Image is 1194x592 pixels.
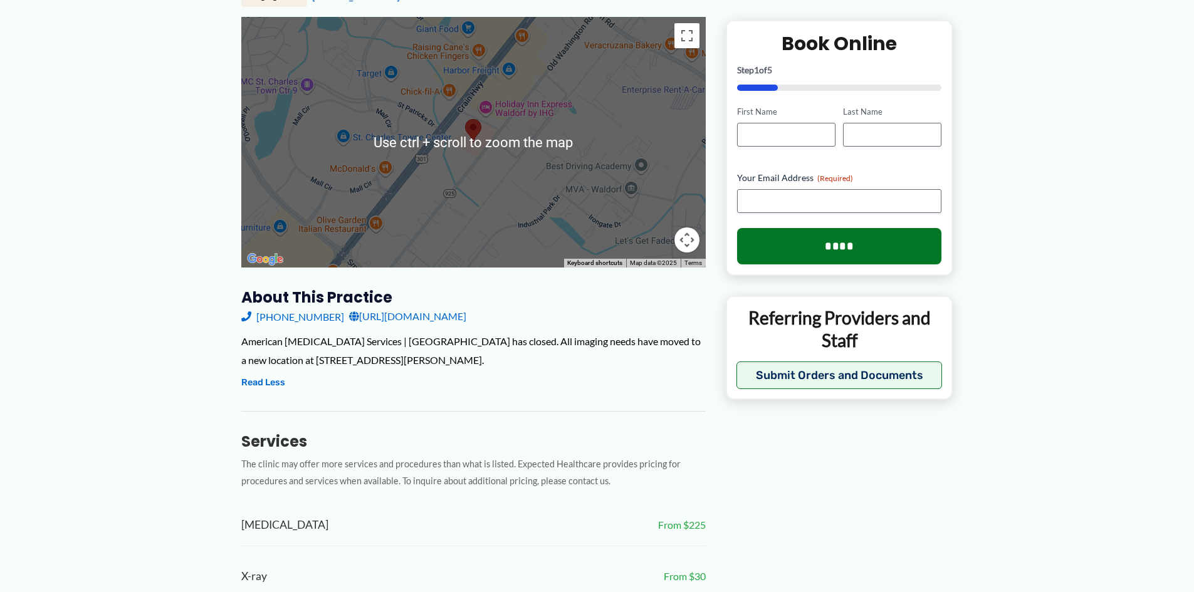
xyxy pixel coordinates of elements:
[736,361,943,388] button: Submit Orders and Documents
[767,65,772,75] span: 5
[244,251,286,267] a: Open this area in Google Maps (opens a new window)
[241,456,706,490] p: The clinic may offer more services and procedures than what is listed. Expected Healthcare provid...
[737,172,942,184] label: Your Email Address
[736,306,943,352] p: Referring Providers and Staff
[244,251,286,267] img: Google
[664,567,706,586] span: From $30
[630,259,677,266] span: Map data ©2025
[241,375,285,390] button: Read Less
[241,332,706,369] div: American [MEDICAL_DATA] Services | [GEOGRAPHIC_DATA] has closed. All imaging needs have moved to ...
[737,66,942,75] p: Step of
[817,174,853,183] span: (Required)
[658,516,706,534] span: From $225
[737,106,835,118] label: First Name
[241,515,328,536] span: [MEDICAL_DATA]
[754,65,759,75] span: 1
[241,307,344,326] a: [PHONE_NUMBER]
[241,432,706,451] h3: Services
[241,566,267,587] span: X-ray
[349,307,466,326] a: [URL][DOMAIN_NAME]
[674,227,699,252] button: Map camera controls
[843,106,941,118] label: Last Name
[684,259,702,266] a: Terms (opens in new tab)
[241,288,706,307] h3: About this practice
[567,259,622,267] button: Keyboard shortcuts
[737,31,942,56] h2: Book Online
[674,23,699,48] button: Toggle fullscreen view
